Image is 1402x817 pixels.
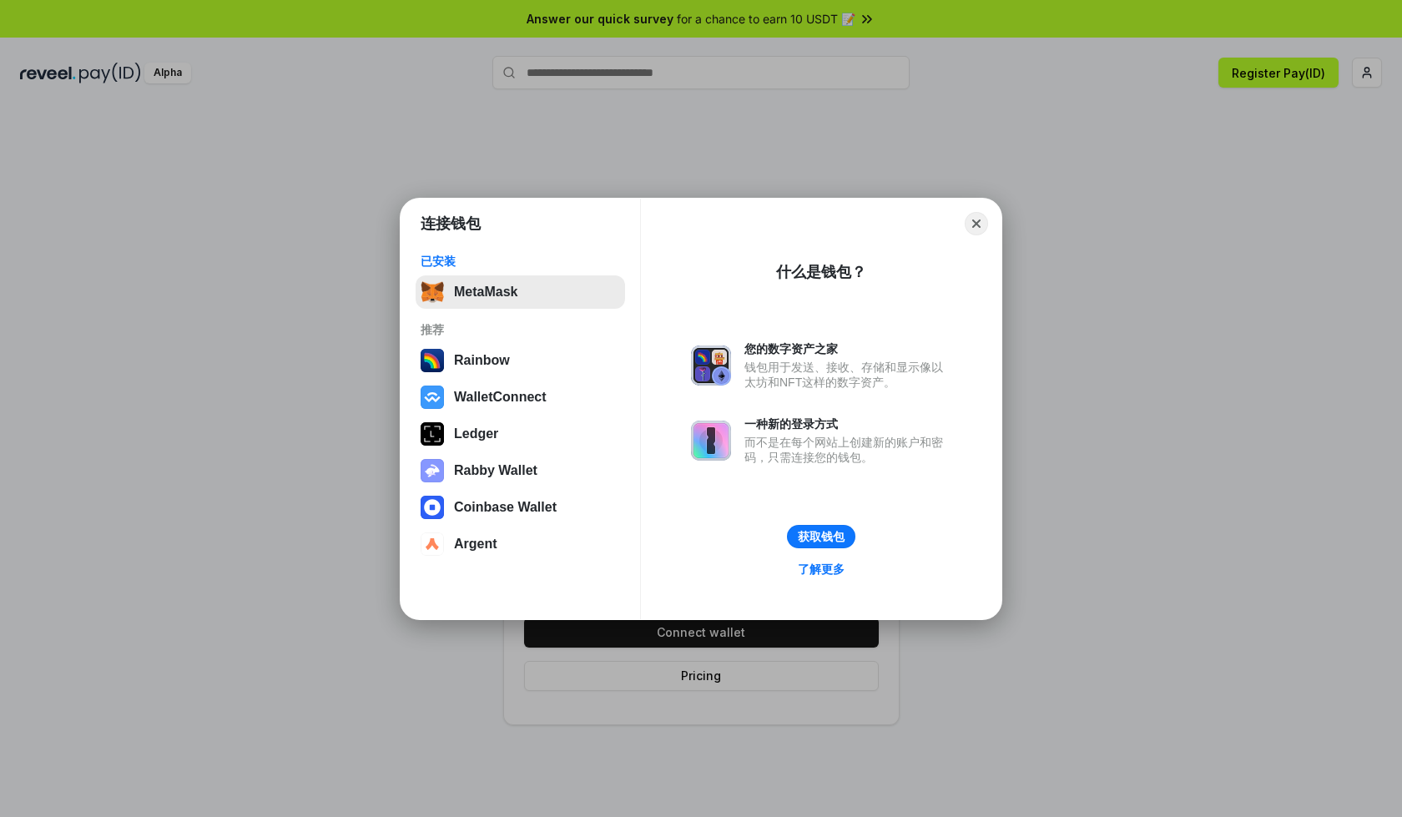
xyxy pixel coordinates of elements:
[454,390,547,405] div: WalletConnect
[744,416,951,431] div: 一种新的登录方式
[454,463,537,478] div: Rabby Wallet
[744,435,951,465] div: 而不是在每个网站上创建新的账户和密码，只需连接您的钱包。
[421,280,444,304] img: svg+xml,%3Csvg%20fill%3D%22none%22%20height%3D%2233%22%20viewBox%3D%220%200%2035%2033%22%20width%...
[454,537,497,552] div: Argent
[965,212,988,235] button: Close
[421,322,620,337] div: 推荐
[691,421,731,461] img: svg+xml,%3Csvg%20xmlns%3D%22http%3A%2F%2Fwww.w3.org%2F2000%2Fsvg%22%20fill%3D%22none%22%20viewBox...
[798,562,845,577] div: 了解更多
[416,344,625,377] button: Rainbow
[416,491,625,524] button: Coinbase Wallet
[421,254,620,269] div: 已安装
[421,349,444,372] img: svg+xml,%3Csvg%20width%3D%22120%22%20height%3D%22120%22%20viewBox%3D%220%200%20120%20120%22%20fil...
[416,527,625,561] button: Argent
[416,417,625,451] button: Ledger
[454,500,557,515] div: Coinbase Wallet
[691,345,731,386] img: svg+xml,%3Csvg%20xmlns%3D%22http%3A%2F%2Fwww.w3.org%2F2000%2Fsvg%22%20fill%3D%22none%22%20viewBox...
[421,214,481,234] h1: 连接钱包
[798,529,845,544] div: 获取钱包
[421,386,444,409] img: svg+xml,%3Csvg%20width%3D%2228%22%20height%3D%2228%22%20viewBox%3D%220%200%2028%2028%22%20fill%3D...
[454,285,517,300] div: MetaMask
[421,532,444,556] img: svg+xml,%3Csvg%20width%3D%2228%22%20height%3D%2228%22%20viewBox%3D%220%200%2028%2028%22%20fill%3D...
[776,262,866,282] div: 什么是钱包？
[416,381,625,414] button: WalletConnect
[454,353,510,368] div: Rainbow
[744,341,951,356] div: 您的数字资产之家
[788,558,855,580] a: 了解更多
[416,275,625,309] button: MetaMask
[416,454,625,487] button: Rabby Wallet
[421,459,444,482] img: svg+xml,%3Csvg%20xmlns%3D%22http%3A%2F%2Fwww.w3.org%2F2000%2Fsvg%22%20fill%3D%22none%22%20viewBox...
[787,525,855,548] button: 获取钱包
[454,426,498,441] div: Ledger
[421,496,444,519] img: svg+xml,%3Csvg%20width%3D%2228%22%20height%3D%2228%22%20viewBox%3D%220%200%2028%2028%22%20fill%3D...
[421,422,444,446] img: svg+xml,%3Csvg%20xmlns%3D%22http%3A%2F%2Fwww.w3.org%2F2000%2Fsvg%22%20width%3D%2228%22%20height%3...
[744,360,951,390] div: 钱包用于发送、接收、存储和显示像以太坊和NFT这样的数字资产。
